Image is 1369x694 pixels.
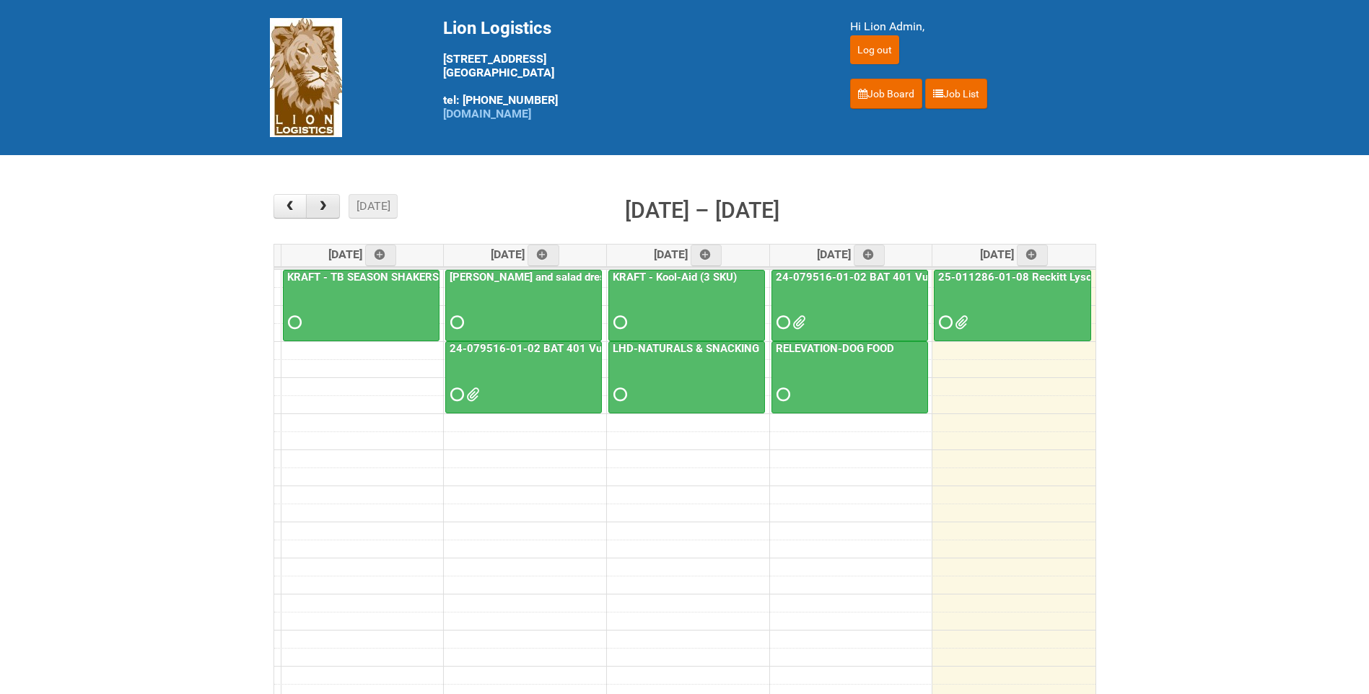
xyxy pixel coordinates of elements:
span: Requested [613,390,624,400]
span: Requested [450,317,460,328]
span: Requested [450,390,460,400]
a: RELEVATION-DOG FOOD [771,341,928,413]
span: Lion Logistics [443,18,551,38]
a: [PERSON_NAME] and salad dressing [445,270,602,342]
span: Requested [777,390,787,400]
a: LHD-NATURALS & SNACKING [608,341,765,413]
a: Add an event [528,245,559,266]
span: [DATE] [491,247,559,261]
a: KRAFT - Kool-Aid (3 SKU) [610,271,740,284]
a: [PERSON_NAME] and salad dressing [447,271,629,284]
a: Add an event [691,245,722,266]
a: Lion Logistics [270,70,342,84]
a: KRAFT - TB SEASON SHAKERS [283,270,439,342]
span: GROUP 1000.jpg 24-079516-01 BAT 401 Vuse Box RCT - Address File - 3rd Batch 9.25.xlsx RAIBAT Vuse... [792,317,802,328]
img: Lion Logistics [270,18,342,137]
span: Requested [613,317,624,328]
a: Job Board [850,79,922,109]
a: Add an event [1017,245,1049,266]
input: Log out [850,35,899,64]
span: Requested [939,317,949,328]
span: Requested [288,317,298,328]
a: 24-079516-01-02 BAT 401 Vuse Box RCT [447,342,662,355]
span: Requested [777,317,787,328]
a: 24-079516-01-02 BAT 401 Vuse Box RCT [771,270,928,342]
a: [DOMAIN_NAME] [443,107,531,120]
span: [DATE] [654,247,722,261]
button: [DATE] [349,194,398,219]
a: Job List [925,79,987,109]
a: RELEVATION-DOG FOOD [773,342,897,355]
a: KRAFT - TB SEASON SHAKERS [284,271,442,284]
a: KRAFT - Kool-Aid (3 SKU) [608,270,765,342]
h2: [DATE] – [DATE] [625,194,779,227]
a: LHD-NATURALS & SNACKING [610,342,762,355]
span: [DATE] [817,247,885,261]
div: [STREET_ADDRESS] [GEOGRAPHIC_DATA] tel: [PHONE_NUMBER] [443,18,814,120]
a: 25-011286-01-08 Reckitt Lysol Laundry Scented - BLINDING (hold slot) [934,270,1091,342]
a: 24-079516-01-02 BAT 401 Vuse Box RCT [773,271,988,284]
div: Hi Lion Admin, [850,18,1100,35]
a: Add an event [854,245,885,266]
span: [DATE] [328,247,397,261]
a: Add an event [365,245,397,266]
span: [DATE] [980,247,1049,261]
span: GROUP 1000.jpg RAIBAT Vuse Pro Box RCT Study - Pregnancy Test Letter - 11JUL2025.pdf 24-079516-01... [466,390,476,400]
a: 24-079516-01-02 BAT 401 Vuse Box RCT [445,341,602,413]
span: 25-011286-01 - MOR - Blinding (GLS386).xlsm [955,317,965,328]
a: 25-011286-01-08 Reckitt Lysol Laundry Scented - BLINDING (hold slot) [935,271,1291,284]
